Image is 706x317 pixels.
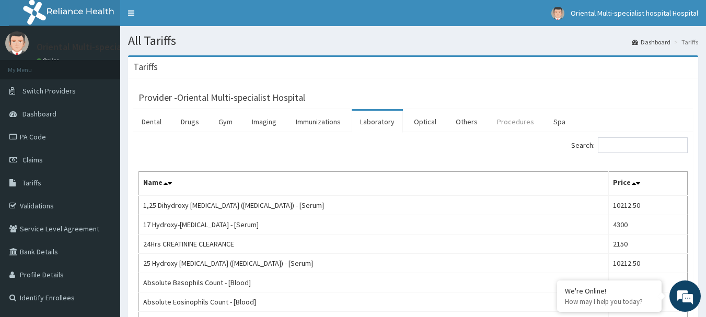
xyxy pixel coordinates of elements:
span: Dashboard [22,109,56,119]
td: 4300 [608,215,687,234]
textarea: Type your message and hit 'Enter' [5,208,199,245]
td: 25 Hydroxy [MEDICAL_DATA] ([MEDICAL_DATA]) - [Serum] [139,254,609,273]
a: Immunizations [287,111,349,133]
img: d_794563401_company_1708531726252_794563401 [19,52,42,78]
td: 10212.50 [608,254,687,273]
img: User Image [551,7,564,20]
td: 2150 [608,234,687,254]
span: Tariffs [22,178,41,187]
td: 1,25 Dihydroxy [MEDICAL_DATA] ([MEDICAL_DATA]) - [Serum] [139,195,609,215]
div: We're Online! [565,286,654,296]
td: Absolute Basophils Count - [Blood] [139,273,609,292]
h1: All Tariffs [128,34,698,48]
input: Search: [598,137,688,153]
p: Oriental Multi-specialist hospital Hospital [37,42,206,52]
div: Minimize live chat window [171,5,196,30]
td: 10212.50 [608,195,687,215]
span: Switch Providers [22,86,76,96]
td: 24Hrs CREATININE CLEARANCE [139,234,609,254]
a: Dental [133,111,170,133]
a: Others [447,111,486,133]
a: Drugs [172,111,207,133]
p: How may I help you today? [565,297,654,306]
span: Claims [22,155,43,165]
td: 2150 [608,273,687,292]
a: Spa [545,111,574,133]
a: Laboratory [352,111,403,133]
span: We're online! [61,93,144,198]
div: Chat with us now [54,58,176,72]
a: Online [37,57,62,64]
td: Absolute Eosinophils Count - [Blood] [139,292,609,312]
td: 17 Hydroxy-[MEDICAL_DATA] - [Serum] [139,215,609,234]
a: Dashboard [632,38,670,46]
li: Tariffs [672,38,698,46]
a: Imaging [244,111,285,133]
th: Price [608,172,687,196]
th: Name [139,172,609,196]
span: Oriental Multi-specialist hospital Hospital [571,8,698,18]
a: Procedures [489,111,542,133]
h3: Provider - Oriental Multi-specialist Hospital [138,93,305,102]
a: Gym [210,111,241,133]
a: Optical [406,111,445,133]
img: User Image [5,31,29,55]
h3: Tariffs [133,62,158,72]
label: Search: [571,137,688,153]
